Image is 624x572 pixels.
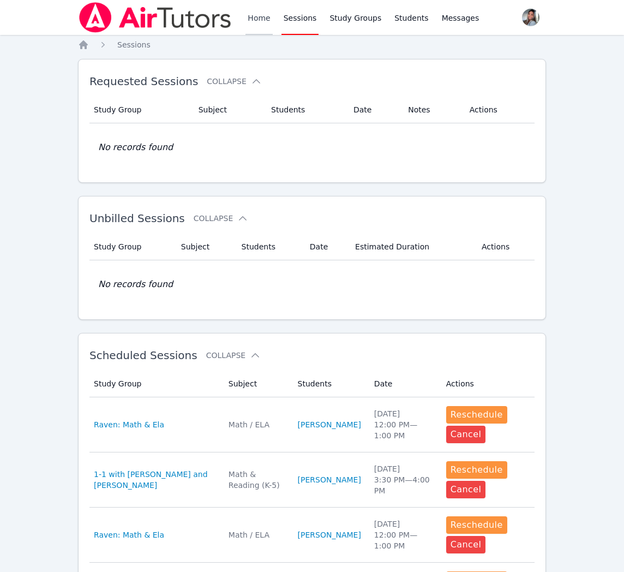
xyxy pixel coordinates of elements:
button: Cancel [446,426,486,443]
td: No records found [89,260,535,308]
button: Reschedule [446,461,507,479]
button: Reschedule [446,516,507,534]
a: Raven: Math & Ela [94,419,164,430]
a: [PERSON_NAME] [298,474,361,485]
th: Subject [175,234,235,260]
th: Date [303,234,349,260]
th: Notes [401,97,463,123]
th: Students [235,234,303,260]
button: Cancel [446,536,486,553]
div: [DATE] 3:30 PM — 4:00 PM [374,463,433,496]
a: [PERSON_NAME] [298,419,361,430]
th: Study Group [89,234,175,260]
th: Study Group [89,97,192,123]
th: Actions [475,234,535,260]
th: Subject [192,97,265,123]
a: [PERSON_NAME] [298,529,361,540]
span: Scheduled Sessions [89,349,197,362]
button: Cancel [446,481,486,498]
tr: 1-1 with [PERSON_NAME] and [PERSON_NAME]Math & Reading (K-5)[PERSON_NAME][DATE]3:30 PM—4:00 PMRes... [89,452,535,508]
th: Subject [222,371,291,397]
td: No records found [89,123,535,171]
div: Math / ELA [229,529,285,540]
button: Collapse [206,350,261,361]
div: Math & Reading (K-5) [229,469,285,491]
button: Collapse [207,76,261,87]
a: Sessions [117,39,151,50]
span: Requested Sessions [89,75,198,88]
img: Air Tutors [78,2,232,33]
th: Study Group [89,371,222,397]
div: [DATE] 12:00 PM — 1:00 PM [374,408,433,441]
th: Date [368,371,440,397]
th: Estimated Duration [349,234,475,260]
div: Math / ELA [229,419,285,430]
nav: Breadcrumb [78,39,546,50]
a: Raven: Math & Ela [94,529,164,540]
tr: Raven: Math & ElaMath / ELA[PERSON_NAME][DATE]12:00 PM—1:00 PMRescheduleCancel [89,508,535,563]
span: Unbilled Sessions [89,212,185,225]
th: Actions [463,97,535,123]
th: Date [347,97,401,123]
div: [DATE] 12:00 PM — 1:00 PM [374,519,433,551]
span: Sessions [117,40,151,49]
th: Students [265,97,347,123]
th: Students [291,371,368,397]
a: 1-1 with [PERSON_NAME] and [PERSON_NAME] [94,469,215,491]
button: Reschedule [446,406,507,424]
tr: Raven: Math & ElaMath / ELA[PERSON_NAME][DATE]12:00 PM—1:00 PMRescheduleCancel [89,397,535,452]
button: Collapse [194,213,248,224]
th: Actions [440,371,535,397]
span: Messages [442,13,479,23]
